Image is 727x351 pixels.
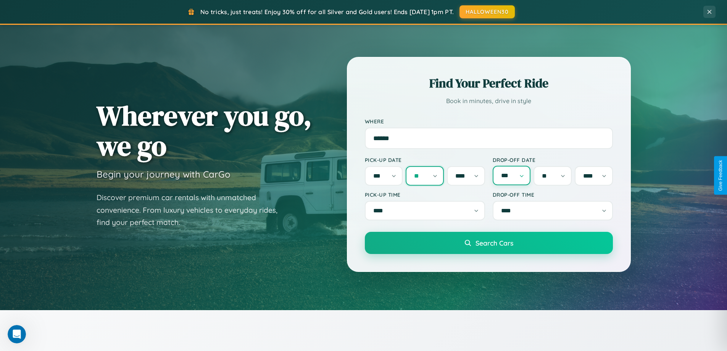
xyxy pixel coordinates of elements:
[365,191,485,198] label: Pick-up Time
[365,118,613,125] label: Where
[493,157,613,163] label: Drop-off Date
[200,8,454,16] span: No tricks, just treats! Enjoy 30% off for all Silver and Gold users! Ends [DATE] 1pm PT.
[365,95,613,107] p: Book in minutes, drive in style
[718,160,723,191] div: Give Feedback
[493,191,613,198] label: Drop-off Time
[459,5,515,18] button: HALLOWEEN30
[365,157,485,163] label: Pick-up Date
[476,239,513,247] span: Search Cars
[8,325,26,343] iframe: Intercom live chat
[97,191,287,229] p: Discover premium car rentals with unmatched convenience. From luxury vehicles to everyday rides, ...
[97,168,231,180] h3: Begin your journey with CarGo
[97,100,312,161] h1: Wherever you go, we go
[365,232,613,254] button: Search Cars
[365,75,613,92] h2: Find Your Perfect Ride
